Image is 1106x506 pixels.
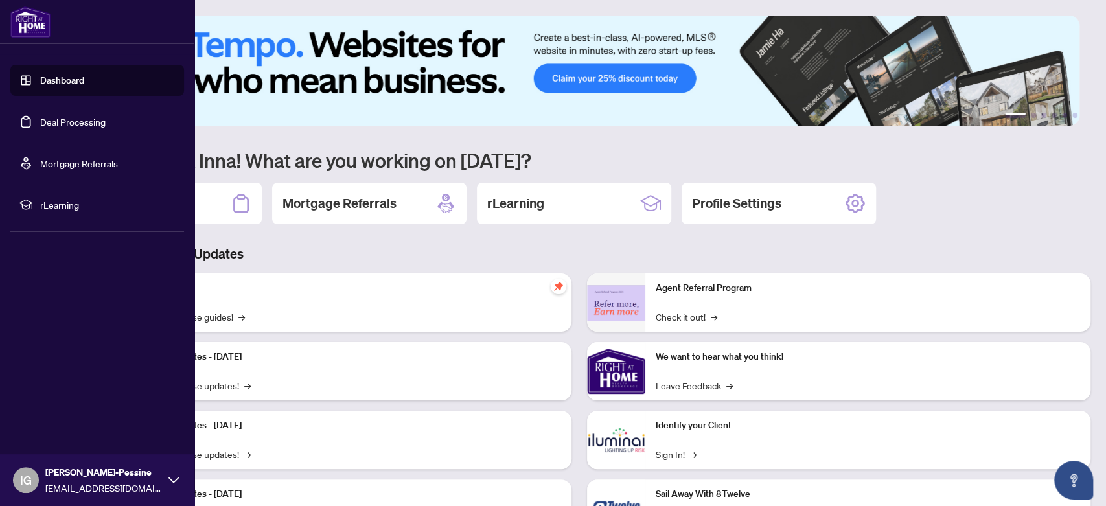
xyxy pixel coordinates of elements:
span: → [726,378,733,393]
img: We want to hear what you think! [587,342,645,400]
button: 4 [1052,113,1057,118]
button: 3 [1041,113,1046,118]
span: [PERSON_NAME]-Pessine [45,465,162,479]
span: IG [20,471,32,489]
a: Sign In!→ [656,447,697,461]
span: rLearning [40,198,175,212]
a: Check it out!→ [656,310,717,324]
h3: Brokerage & Industry Updates [67,245,1090,263]
p: Platform Updates - [DATE] [136,487,561,501]
button: 2 [1031,113,1036,118]
span: → [711,310,717,324]
a: Dashboard [40,75,84,86]
span: → [238,310,245,324]
p: Agent Referral Program [656,281,1081,295]
span: → [690,447,697,461]
h2: Mortgage Referrals [282,194,397,213]
p: Identify your Client [656,419,1081,433]
a: Deal Processing [40,116,106,128]
a: Mortgage Referrals [40,157,118,169]
p: Platform Updates - [DATE] [136,350,561,364]
button: 5 [1062,113,1067,118]
p: Self-Help [136,281,561,295]
span: → [244,378,251,393]
p: Platform Updates - [DATE] [136,419,561,433]
a: Leave Feedback→ [656,378,733,393]
img: Identify your Client [587,411,645,469]
span: → [244,447,251,461]
button: Open asap [1054,461,1093,500]
img: logo [10,6,51,38]
span: pushpin [551,279,566,294]
button: 1 [1005,113,1026,118]
h1: Welcome back Inna! What are you working on [DATE]? [67,148,1090,172]
p: We want to hear what you think! [656,350,1081,364]
span: [EMAIL_ADDRESS][DOMAIN_NAME] [45,481,162,495]
h2: rLearning [487,194,544,213]
button: 6 [1072,113,1077,118]
img: Slide 0 [67,16,1079,126]
p: Sail Away With 8Twelve [656,487,1081,501]
h2: Profile Settings [692,194,781,213]
img: Agent Referral Program [587,285,645,321]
